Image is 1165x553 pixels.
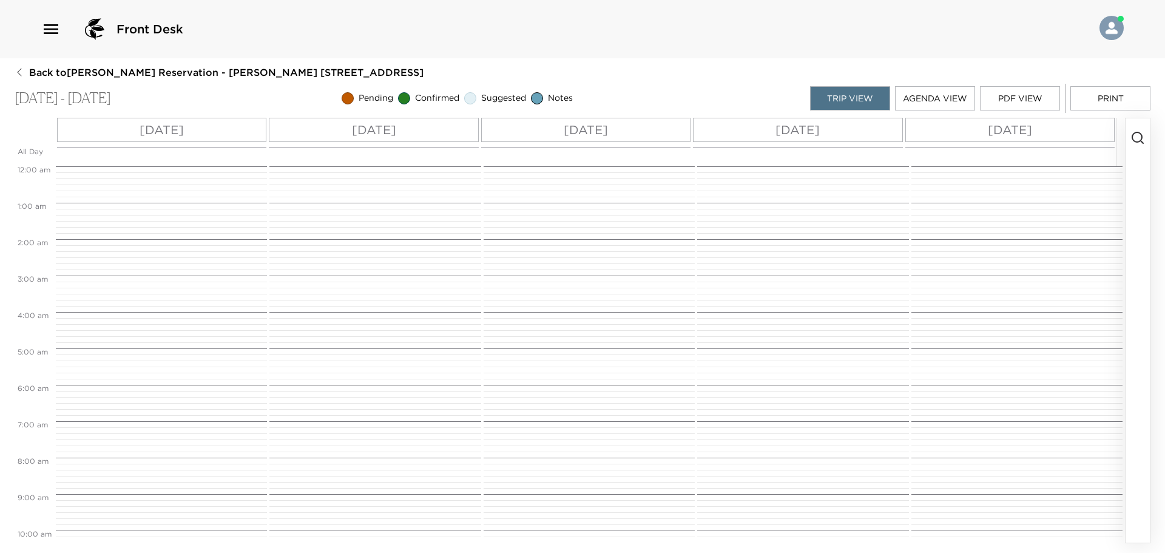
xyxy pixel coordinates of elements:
span: 6:00 AM [15,384,52,393]
span: Back to [PERSON_NAME] Reservation - [PERSON_NAME] [STREET_ADDRESS] [29,66,424,79]
p: All Day [18,147,53,157]
button: [DATE] [905,118,1115,142]
span: 5:00 AM [15,347,51,356]
button: [DATE] [269,118,478,142]
span: 10:00 AM [15,529,55,538]
button: [DATE] [57,118,266,142]
img: logo [80,15,109,44]
span: Notes [548,92,573,104]
button: Print [1070,86,1150,110]
p: [DATE] [775,121,820,139]
span: Front Desk [116,21,183,38]
span: 12:00 AM [15,165,53,174]
button: [DATE] [693,118,902,142]
span: 1:00 AM [15,202,49,211]
button: Agenda View [895,86,975,110]
span: 4:00 AM [15,311,52,320]
button: [DATE] [481,118,691,142]
button: PDF View [980,86,1060,110]
button: Trip View [810,86,890,110]
p: [DATE] [140,121,184,139]
p: [DATE] [988,121,1032,139]
p: [DATE] [564,121,608,139]
span: 2:00 AM [15,238,51,247]
img: User [1099,16,1124,40]
p: [DATE] - [DATE] [15,90,111,107]
span: 3:00 AM [15,274,51,283]
button: Back to[PERSON_NAME] Reservation - [PERSON_NAME] [STREET_ADDRESS] [15,66,424,79]
span: 8:00 AM [15,456,52,466]
p: [DATE] [352,121,396,139]
span: 7:00 AM [15,420,51,429]
span: 9:00 AM [15,493,52,502]
span: Suggested [481,92,526,104]
span: Pending [359,92,393,104]
span: Confirmed [415,92,459,104]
